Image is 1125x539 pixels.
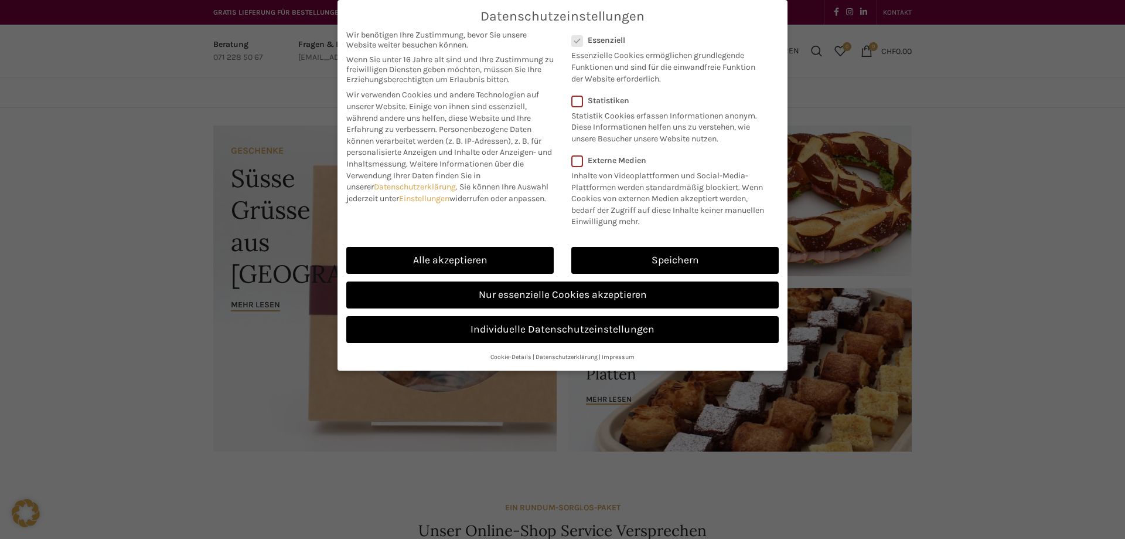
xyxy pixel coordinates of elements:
span: Weitere Informationen über die Verwendung Ihrer Daten finden Sie in unserer . [346,159,524,192]
label: Essenziell [571,35,763,45]
p: Inhalte von Videoplattformen und Social-Media-Plattformen werden standardmäßig blockiert. Wenn Co... [571,165,771,228]
span: Personenbezogene Daten können verarbeitet werden (z. B. IP-Adressen), z. B. für personalisierte A... [346,124,552,169]
a: Einstellungen [399,194,449,204]
span: Sie können Ihre Auswahl jederzeit unter widerrufen oder anpassen. [346,182,548,204]
a: Datenschutzerklärung [374,182,456,192]
label: Statistiken [571,96,763,106]
span: Wir verwenden Cookies und andere Technologien auf unserer Website. Einige von ihnen sind essenzie... [346,90,539,134]
label: Externe Medien [571,155,771,165]
p: Essenzielle Cookies ermöglichen grundlegende Funktionen und sind für die einwandfreie Funktion de... [571,45,763,84]
a: Cookie-Details [490,353,531,361]
span: Wir benötigen Ihre Zustimmung, bevor Sie unsere Website weiter besuchen können. [346,30,554,50]
a: Speichern [571,247,779,274]
span: Datenschutzeinstellungen [480,9,645,24]
span: Wenn Sie unter 16 Jahre alt sind und Ihre Zustimmung zu freiwilligen Diensten geben möchten, müss... [346,55,554,84]
a: Datenschutzerklärung [536,353,598,361]
a: Impressum [602,353,635,361]
a: Individuelle Datenschutzeinstellungen [346,316,779,343]
p: Statistik Cookies erfassen Informationen anonym. Diese Informationen helfen uns zu verstehen, wie... [571,106,763,145]
a: Nur essenzielle Cookies akzeptieren [346,282,779,309]
a: Alle akzeptieren [346,247,554,274]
